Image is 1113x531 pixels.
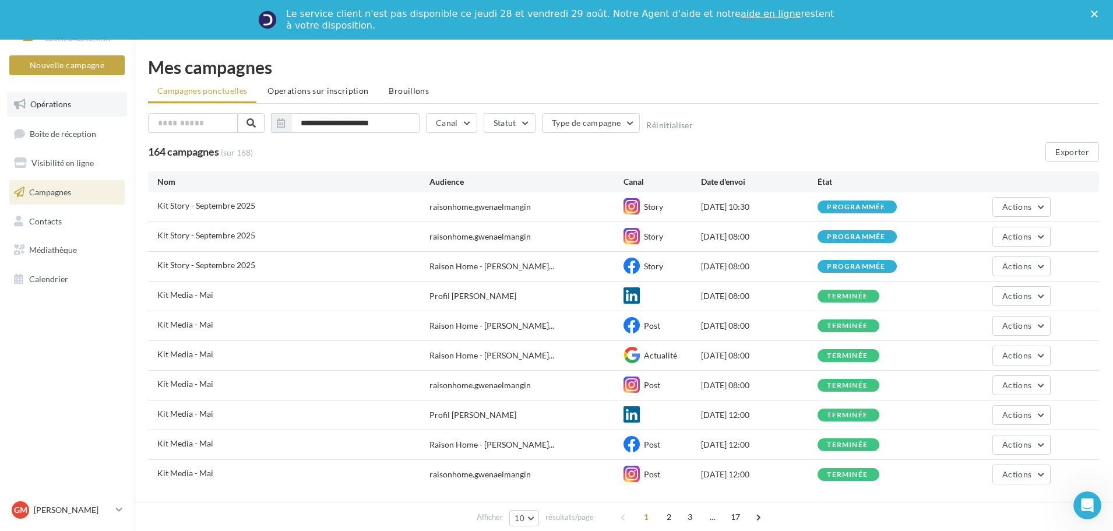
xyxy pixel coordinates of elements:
button: Actions [992,465,1051,484]
span: (sur 168) [221,147,253,159]
span: Kit Media - Mai [157,438,213,448]
div: [DATE] 08:00 [701,320,818,332]
button: Actions [992,227,1051,247]
span: Actions [1002,261,1031,271]
div: terminée [827,441,868,449]
span: Actualité [644,350,677,360]
span: Story [644,231,663,241]
span: Actions [1002,231,1031,241]
div: [DATE] 12:00 [701,409,818,421]
div: État [818,176,934,188]
span: Actions [1002,410,1031,420]
a: Médiathèque [7,238,127,262]
span: Raison Home - [PERSON_NAME]... [429,439,554,451]
button: Actions [992,286,1051,306]
div: Nom [157,176,429,188]
div: [DATE] 08:00 [701,290,818,302]
button: Actions [992,435,1051,455]
div: Profil [PERSON_NAME] [429,290,516,302]
div: terminée [827,471,868,479]
span: Raison Home - [PERSON_NAME]... [429,320,554,332]
button: Actions [992,405,1051,425]
a: Calendrier [7,267,127,291]
button: Actions [992,256,1051,276]
button: 10 [509,510,539,526]
div: [DATE] 12:00 [701,439,818,451]
span: résultats/page [545,512,594,523]
span: Actions [1002,202,1031,212]
span: Kit Media - Mai [157,349,213,359]
div: raisonhome.gwenaelmangin [429,469,531,480]
div: Le service client n'est pas disponible ce jeudi 28 et vendredi 29 août. Notre Agent d'aide et not... [286,8,836,31]
div: [DATE] 10:30 [701,201,818,213]
span: Post [644,469,660,479]
span: 164 campagnes [148,145,219,158]
div: terminée [827,322,868,330]
button: Actions [992,316,1051,336]
span: Actions [1002,350,1031,360]
span: Actions [1002,380,1031,390]
div: terminée [827,382,868,389]
span: Actions [1002,469,1031,479]
span: Kit Media - Mai [157,290,213,300]
a: aide en ligne [741,8,801,19]
div: raisonhome.gwenaelmangin [429,231,531,242]
div: Date d'envoi [701,176,818,188]
span: Kit Story - Septembre 2025 [157,201,255,210]
div: raisonhome.gwenaelmangin [429,201,531,213]
div: [DATE] 08:00 [701,379,818,391]
a: Visibilité en ligne [7,151,127,175]
span: Médiathèque [29,245,77,255]
span: Post [644,380,660,390]
div: Canal [624,176,701,188]
span: Afficher [477,512,503,523]
span: Kit Media - Mai [157,409,213,419]
span: Raison Home - [PERSON_NAME]... [429,350,554,361]
span: 3 [681,508,699,526]
span: Story [644,261,663,271]
span: Kit Story - Septembre 2025 [157,260,255,270]
button: Actions [992,346,1051,365]
button: Canal [426,113,477,133]
span: Post [644,321,660,330]
a: Boîte de réception [7,121,127,146]
a: GM [PERSON_NAME] [9,499,125,521]
span: Campagnes [29,187,71,197]
span: Contacts [29,216,62,226]
a: Opérations [7,92,127,117]
span: Raison Home - [PERSON_NAME]... [429,261,554,272]
button: Réinitialiser [646,121,693,130]
span: 17 [726,508,745,526]
span: Actions [1002,439,1031,449]
span: ... [703,508,722,526]
div: [DATE] 08:00 [701,231,818,242]
span: 10 [515,514,524,523]
div: programmée [827,263,885,270]
button: Statut [484,113,536,133]
div: [DATE] 08:00 [701,350,818,361]
span: Post [644,439,660,449]
button: Exporter [1045,142,1099,162]
span: Boîte de réception [30,128,96,138]
div: programmée [827,203,885,211]
span: Kit Media - Mai [157,379,213,389]
div: Fermer [1091,10,1103,17]
span: Kit Media - Mai [157,319,213,329]
span: Visibilité en ligne [31,158,94,168]
span: Kit Media - Mai [157,468,213,478]
div: terminée [827,412,868,419]
span: Kit Story - Septembre 2025 [157,230,255,240]
div: terminée [827,352,868,360]
img: Profile image for Service-Client [258,10,277,29]
div: Mes campagnes [148,58,1099,76]
iframe: Intercom live chat [1073,491,1101,519]
span: Actions [1002,291,1031,301]
span: 2 [660,508,678,526]
div: programmée [827,233,885,241]
button: Type de campagne [542,113,640,133]
div: raisonhome.gwenaelmangin [429,379,531,391]
a: Campagnes [7,180,127,205]
span: Operations sur inscription [267,86,368,96]
button: Actions [992,197,1051,217]
div: Profil [PERSON_NAME] [429,409,516,421]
